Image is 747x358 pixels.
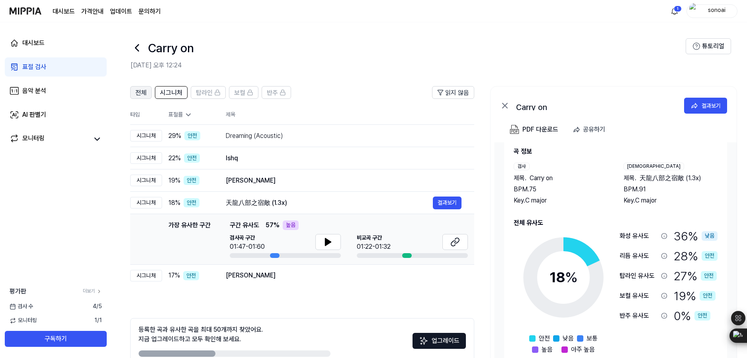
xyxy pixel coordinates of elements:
img: Sparkles [419,336,428,346]
div: 검사 [514,163,530,170]
span: 반주 [267,88,278,98]
div: AI 판별기 [22,110,46,120]
div: 높음 [283,220,299,230]
span: 제목 . [514,173,526,183]
div: 안전 [184,198,199,208]
div: 27 % [674,268,717,284]
span: 낮음 [563,334,574,343]
div: [PERSON_NAME] [226,271,461,280]
span: 탑라인 [196,88,213,98]
h2: 전체 유사도 [514,218,718,228]
button: 알림1 [668,5,681,18]
span: 4 / 5 [93,303,102,311]
img: PDF Download [510,125,519,134]
div: 시그니처 [130,197,162,209]
div: 19 % [674,287,716,304]
h1: Carry on [148,39,194,56]
div: sonoai [701,6,732,15]
a: 대시보드 [53,7,75,16]
div: PDF 다운로드 [522,124,558,135]
div: 안전 [701,271,717,281]
button: 결과보기 [684,98,727,114]
button: 탑라인 [191,86,226,99]
div: 시그니처 [130,152,162,164]
div: Key. C major [514,196,608,205]
div: 01:22-01:32 [357,242,391,252]
div: 시그니처 [130,175,162,187]
span: 보컬 [234,88,245,98]
h2: [DATE] 오후 12:24 [131,61,686,70]
div: 안전 [702,251,718,261]
div: Dreaming (Acoustic) [226,131,461,141]
span: 모니터링 [10,317,37,325]
span: 17 % [168,271,180,280]
h2: 곡 정보 [514,147,718,156]
button: 보컬 [229,86,258,99]
span: 제목 . [624,173,636,183]
span: % [565,269,578,286]
span: 구간 유사도 [230,220,259,230]
span: 전체 [135,88,147,98]
span: 시그니처 [160,88,182,98]
span: 보통 [587,334,598,343]
div: 天龍八部之宿敵 (1.3x) [226,198,433,208]
div: 가장 유사한 구간 [168,220,211,258]
div: BPM. 75 [514,185,608,194]
span: Carry on [530,173,553,183]
div: 결과보기 [702,101,721,110]
div: [PERSON_NAME] [226,176,461,185]
div: 안전 [184,153,200,163]
div: 반주 유사도 [620,311,658,321]
button: 반주 [262,86,291,99]
span: 비교곡 구간 [357,234,391,242]
span: 57 % [266,220,280,230]
button: profilesonoai [686,4,737,18]
button: 전체 [130,86,152,99]
div: 18 [549,267,578,288]
button: 읽지 않음 [432,86,474,99]
img: profile [689,3,699,19]
a: Sparkles업그레이드 [413,340,466,347]
div: 1 [674,6,682,12]
span: 아주 높음 [571,345,595,354]
a: 모니터링 [10,134,89,145]
div: 모니터링 [22,134,45,145]
button: 공유하기 [569,122,612,138]
span: 검사곡 구간 [230,234,265,242]
div: 보컬 유사도 [620,291,658,301]
span: 18 % [168,198,180,208]
div: 음악 분석 [22,86,46,96]
div: 대시보드 [22,38,45,48]
div: Ishq [226,153,461,163]
span: 높음 [542,345,553,354]
div: 안전 [184,176,199,185]
button: 튜토리얼 [686,38,731,54]
span: 29 % [168,131,181,141]
div: [DEMOGRAPHIC_DATA] [624,163,684,170]
span: 검사 수 [10,303,33,311]
div: 안전 [700,291,716,301]
a: AI 판별기 [5,105,107,124]
div: 36 % [674,228,718,244]
button: 업그레이드 [413,333,466,349]
div: 낮음 [702,231,718,241]
img: 알림 [670,6,679,16]
div: 01:47-01:60 [230,242,265,252]
div: Key. C major [624,196,718,205]
button: PDF 다운로드 [508,122,560,138]
span: 22 % [168,153,181,163]
div: Carry on [516,101,675,110]
span: 읽지 않음 [445,88,469,98]
th: 타입 [130,105,162,125]
span: 1 / 1 [94,317,102,325]
button: 시그니처 [155,86,188,99]
div: 시그니처 [130,130,162,142]
a: 더보기 [83,288,102,295]
div: 시그니처 [130,270,162,282]
div: 공유하기 [583,124,605,135]
span: 19 % [168,176,180,185]
div: BPM. 91 [624,185,718,194]
div: 화성 유사도 [620,231,658,241]
a: 표절 검사 [5,57,107,77]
